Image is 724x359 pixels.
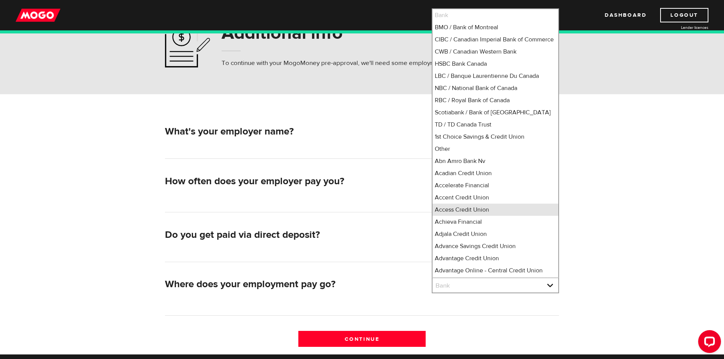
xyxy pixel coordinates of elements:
img: mogo_logo-11ee424be714fa7cbb0f0f49df9e16ec.png [16,8,60,22]
li: 1st Choice Savings & Credit Union [432,131,558,143]
li: AGF Trust Company [432,277,558,289]
li: CIBC / Canadian Imperial Bank of Commerce [432,33,558,46]
li: Abn Amro Bank Nv [432,155,558,167]
li: Advantage Online - Central Credit Union [432,264,558,277]
li: Acadian Credit Union [432,167,558,179]
h2: Do you get paid via direct deposit? [165,229,426,241]
h2: What's your employer name? [165,126,426,138]
li: Other [432,143,558,155]
img: application-ef4f7aff46a5c1a1d42a38d909f5b40b.svg [165,22,210,68]
a: Lender licences [651,25,708,30]
li: LBC / Banque Laurentienne Du Canada [432,70,558,82]
li: NBC / National Bank of Canada [432,82,558,94]
li: Accelerate Financial [432,179,558,191]
li: Access Credit Union [432,204,558,216]
input: Continue [298,331,426,347]
li: Adjala Credit Union [432,228,558,240]
li: RBC / Royal Bank of Canada [432,94,558,106]
li: BMO / Bank of Montreal [432,21,558,33]
h2: Where does your employment pay go? [165,278,426,290]
h1: Additional info [222,23,497,43]
li: Accent Credit Union [432,191,558,204]
li: TD / TD Canada Trust [432,119,558,131]
li: Advance Savings Credit Union [432,240,558,252]
li: Bank [432,9,558,21]
a: Dashboard [605,8,646,22]
a: Logout [660,8,708,22]
li: CWB / Canadian Western Bank [432,46,558,58]
h2: How often does your employer pay you? [165,176,426,187]
li: Achieva Financial [432,216,558,228]
li: Scotiabank / Bank of [GEOGRAPHIC_DATA] [432,106,558,119]
li: HSBC Bank Canada [432,58,558,70]
p: To continue with your MogoMoney pre-approval, we'll need some employment and personal info. [222,59,497,68]
li: Advantage Credit Union [432,252,558,264]
iframe: LiveChat chat widget [692,327,724,359]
